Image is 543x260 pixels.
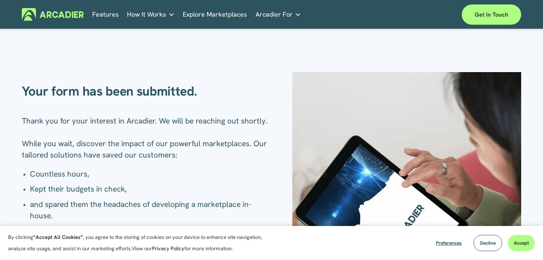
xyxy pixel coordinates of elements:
[22,83,197,100] strong: Your form has been submitted.
[473,235,502,251] button: Decline
[127,9,166,20] span: How It Works
[480,240,496,246] span: Decline
[436,240,462,246] span: Preferences
[30,183,272,195] p: Kept their budgets in check,
[514,240,529,246] span: Accept
[22,8,84,21] img: Arcadier
[33,234,83,241] strong: “Accept All Cookies”
[8,232,271,254] p: By clicking , you agree to the storing of cookies on your device to enhance site navigation, anal...
[152,245,184,252] a: Privacy Policy
[22,115,272,161] p: Thank you for your interest in Arcadier. We will be reaching out shortly. While you wait, discove...
[430,235,468,251] button: Preferences
[92,8,119,21] a: Features
[30,199,272,222] p: and spared them the headaches of developing a marketplace in-house.
[30,168,272,180] p: Countless hours,
[256,8,301,21] a: folder dropdown
[256,9,293,20] span: Arcadier For
[508,235,535,251] button: Accept
[183,8,247,21] a: Explore Marketplaces
[127,8,175,21] a: folder dropdown
[462,4,521,25] a: Get in touch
